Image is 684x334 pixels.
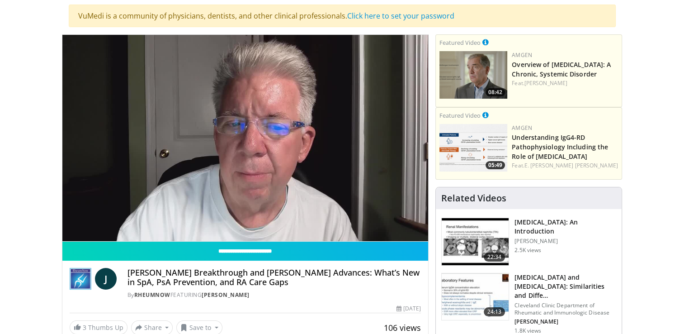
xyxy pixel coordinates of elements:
[484,253,505,262] span: 22:34
[127,268,421,287] h4: [PERSON_NAME] Breakthrough and [PERSON_NAME] Advances: What’s New in SpA, PsA Prevention, and RA ...
[512,162,618,170] div: Feat.
[202,291,250,299] a: [PERSON_NAME]
[396,305,421,313] div: [DATE]
[512,51,532,59] a: Amgen
[439,124,507,172] img: 3e5b4ad1-6d9b-4d8f-ba8e-7f7d389ba880.png.150x105_q85_crop-smart_upscale.png
[384,322,421,333] span: 106 views
[486,161,505,169] span: 05:49
[95,268,117,290] a: J
[439,51,507,99] a: 08:42
[524,79,567,87] a: [PERSON_NAME]
[512,124,532,132] a: Amgen
[514,247,541,254] p: 2.5K views
[441,218,616,266] a: 22:34 [MEDICAL_DATA]: An Introduction [PERSON_NAME] 2.5K views
[514,238,616,245] p: [PERSON_NAME]
[347,11,454,21] a: Click here to set your password
[484,307,505,316] span: 24:13
[127,291,421,299] div: By FEATURING
[134,291,170,299] a: RheumNow
[62,35,429,242] video-js: Video Player
[83,323,86,332] span: 3
[512,60,611,78] a: Overview of [MEDICAL_DATA]: A Chronic, Systemic Disorder
[512,133,608,161] a: Understanding IgG4-RD Pathophysiology Including the Role of [MEDICAL_DATA]
[441,193,506,204] h4: Related Videos
[442,218,509,265] img: 47980f05-c0f7-4192-9362-4cb0fcd554e5.150x105_q85_crop-smart_upscale.jpg
[442,273,509,320] img: 639ae221-5c05-4739-ae6e-a8d6e95da367.150x105_q85_crop-smart_upscale.jpg
[439,124,507,172] a: 05:49
[69,5,616,27] div: VuMedi is a community of physicians, dentists, and other clinical professionals.
[439,38,481,47] small: Featured Video
[70,268,91,290] img: RheumNow
[512,79,618,87] div: Feat.
[514,318,616,325] p: [PERSON_NAME]
[514,273,616,300] h3: [MEDICAL_DATA] and [MEDICAL_DATA]: Similarities and Diffe…
[486,88,505,96] span: 08:42
[524,162,618,169] a: E. [PERSON_NAME] [PERSON_NAME]
[439,111,481,119] small: Featured Video
[439,51,507,99] img: 40cb7efb-a405-4d0b-b01f-0267f6ac2b93.png.150x105_q85_crop-smart_upscale.png
[514,302,616,316] p: Cleveland Clinic Department of Rheumatic and Immunologic Disease
[514,218,616,236] h3: [MEDICAL_DATA]: An Introduction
